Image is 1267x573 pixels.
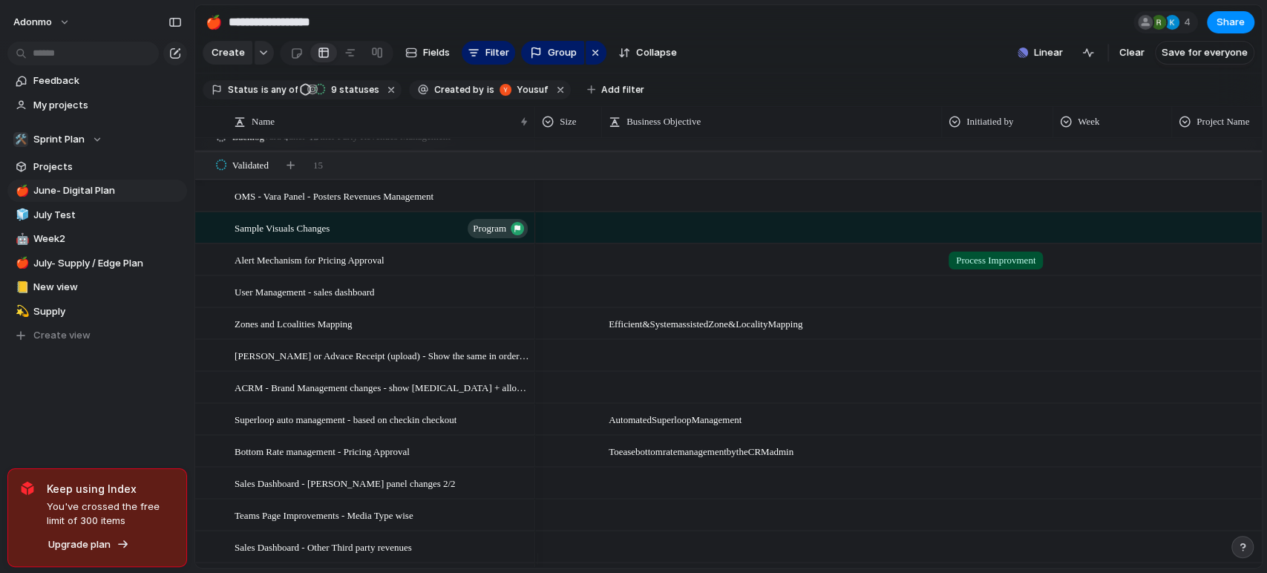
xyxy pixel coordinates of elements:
[423,45,450,60] span: Fields
[1196,114,1249,129] span: Project Name
[33,73,182,88] span: Feedback
[261,83,269,96] span: is
[206,12,222,32] div: 🍎
[966,114,1013,129] span: Initiatied by
[258,82,301,98] button: isany of
[7,10,78,34] button: Adonmo
[327,83,379,96] span: statuses
[1155,41,1254,65] button: Save for everyone
[16,183,26,200] div: 🍎
[13,256,28,271] button: 🍎
[309,129,318,144] span: 13
[33,183,182,198] span: June- Digital Plan
[13,280,28,295] button: 📒
[1119,45,1145,60] span: Clear
[235,442,410,459] span: Bottom Rate management - Pricing Approval
[517,83,549,96] span: Yousuf
[1113,41,1150,65] button: Clear
[1078,114,1099,129] span: Week
[603,436,941,459] span: To ease bottom rate management by the CRM admin
[16,303,26,320] div: 💫
[7,276,187,298] a: 📒New view
[202,10,226,34] button: 🍎
[626,114,701,129] span: Business Objective
[7,180,187,202] a: 🍎June- Digital Plan
[578,79,653,100] button: Add filter
[33,160,182,174] span: Projects
[1184,15,1195,30] span: 4
[468,219,528,238] button: program
[7,204,187,226] a: 🧊July Test
[1207,11,1254,33] button: Share
[33,304,182,319] span: Supply
[473,218,506,239] span: program
[496,82,551,98] button: Yousuf
[16,206,26,223] div: 🧊
[485,45,509,60] span: Filter
[228,83,258,96] span: Status
[521,41,584,65] button: Group
[13,304,28,319] button: 💫
[235,315,353,332] span: Zones and Lcoalities Mapping
[636,45,677,60] span: Collapse
[235,283,374,300] span: User Management - sales dashboard
[235,538,412,555] span: Sales Dashboard - Other Third party revenues
[548,45,577,60] span: Group
[484,82,497,98] button: is
[487,83,494,96] span: is
[232,129,264,144] span: Backlog
[603,309,941,332] span: Efficient & System assisted Zone & Locality Mapping
[7,301,187,323] div: 💫Supply
[235,410,456,428] span: Superloop auto management - based on checkin checkout
[13,183,28,198] button: 🍎
[13,15,52,30] span: Adonmo
[48,537,111,552] span: Upgrade plan
[235,219,330,236] span: Sample Visuals Changes
[1034,45,1063,60] span: Linear
[7,156,187,178] a: Projects
[16,279,26,296] div: 📒
[7,70,187,92] a: Feedback
[327,84,339,95] span: 9
[7,252,187,275] a: 🍎July- Supply / Edge Plan
[235,251,384,268] span: Alert Mechanism for Pricing Approval
[7,228,187,250] a: 🤖Week2
[33,132,85,147] span: Sprint Plan
[313,158,323,173] span: 15
[7,324,187,347] button: Create view
[7,128,187,151] button: 🛠️Sprint Plan
[13,132,28,147] div: 🛠️
[16,255,26,272] div: 🍎
[235,379,530,396] span: ACRM - Brand Management changes - show [MEDICAL_DATA] + allow opp creation from brand - show bran...
[956,253,1035,268] span: Process Improvment
[33,208,182,223] span: July Test
[44,534,134,555] button: Upgrade plan
[603,405,941,428] span: Automated Superloop Management
[252,114,275,129] span: Name
[7,94,187,117] a: My projects
[232,158,269,173] span: Validated
[235,506,413,523] span: Teams Page Improvements - Media Type wise
[462,41,515,65] button: Filter
[33,256,182,271] span: July- Supply / Edge Plan
[560,114,576,129] span: Size
[212,45,245,60] span: Create
[16,231,26,248] div: 🤖
[434,83,484,96] span: Created by
[269,83,298,96] span: any of
[399,41,456,65] button: Fields
[33,98,182,113] span: My projects
[601,83,644,96] span: Add filter
[47,500,174,528] span: You've crossed the free limit of 300 items
[47,481,174,497] span: Keep using Index
[612,41,683,65] button: Collapse
[13,232,28,246] button: 🤖
[1217,15,1245,30] span: Share
[235,187,433,204] span: OMS - Vara Panel - Posters Revenues Management
[1012,42,1069,64] button: Linear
